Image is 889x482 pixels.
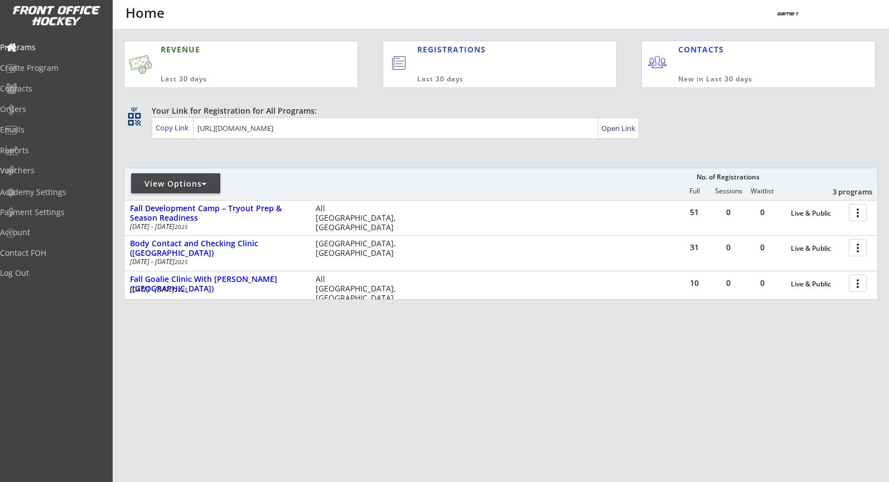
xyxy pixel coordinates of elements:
[161,44,304,55] div: REVENUE
[161,75,304,84] div: Last 30 days
[712,279,745,287] div: 0
[746,244,779,251] div: 0
[316,204,403,232] div: All [GEOGRAPHIC_DATA], [GEOGRAPHIC_DATA]
[130,223,301,230] div: [DATE] - [DATE]
[130,259,301,265] div: [DATE] - [DATE]
[791,245,843,252] div: Live & Public
[678,44,729,55] div: CONTACTS
[849,275,867,292] button: more_vert
[417,75,571,84] div: Last 30 days
[175,258,188,266] em: 2025
[175,286,188,294] em: 2025
[712,244,745,251] div: 0
[814,187,872,197] div: 3 programs
[678,208,711,216] div: 51
[678,244,711,251] div: 31
[130,239,304,258] div: Body Contact and Checking Clinic ([GEOGRAPHIC_DATA])
[678,187,712,195] div: Full
[746,208,779,216] div: 0
[130,286,301,293] div: [DATE] - [DATE]
[712,187,746,195] div: Sessions
[152,105,843,116] div: Your Link for Registration for All Programs:
[316,275,403,303] div: All [GEOGRAPHIC_DATA], [GEOGRAPHIC_DATA]
[316,239,403,258] div: [GEOGRAPHIC_DATA], [GEOGRAPHIC_DATA]
[694,173,763,181] div: No. of Registrations
[156,123,191,133] div: Copy Link
[849,239,867,256] button: more_vert
[678,75,824,84] div: New in Last 30 days
[130,275,304,294] div: Fall Goalie Clinic With [PERSON_NAME] ([GEOGRAPHIC_DATA])
[601,124,636,133] div: Open Link
[746,187,779,195] div: Waitlist
[130,204,304,223] div: Fall Development Camp – Tryout Prep & Season Readiness
[127,105,141,113] div: qr
[746,279,779,287] div: 0
[791,280,843,288] div: Live & Public
[126,111,143,128] button: qr_code
[678,279,711,287] div: 10
[712,208,745,216] div: 0
[417,44,565,55] div: REGISTRATIONS
[849,204,867,221] button: more_vert
[791,210,843,217] div: Live & Public
[175,223,188,231] em: 2025
[131,178,220,189] div: View Options
[601,120,636,136] a: Open Link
